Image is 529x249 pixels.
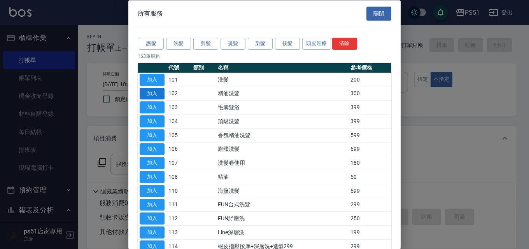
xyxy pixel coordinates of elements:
[349,142,391,156] td: 699
[166,170,191,184] td: 108
[140,101,165,113] button: 加入
[349,128,391,142] td: 599
[139,38,164,50] button: 護髮
[216,63,349,73] th: 名稱
[191,63,216,73] th: 類別
[349,114,391,128] td: 399
[216,225,349,239] td: Line深層洗
[166,114,191,128] td: 104
[349,156,391,170] td: 180
[166,87,191,101] td: 102
[140,212,165,225] button: 加入
[138,9,163,17] span: 所有服務
[216,156,349,170] td: 洗髮卷使用
[140,129,165,141] button: 加入
[349,170,391,184] td: 50
[166,38,191,50] button: 洗髮
[248,38,273,50] button: 染髮
[366,6,391,21] button: 關閉
[349,198,391,212] td: 299
[216,100,349,114] td: 毛囊髮浴
[349,225,391,239] td: 199
[166,211,191,225] td: 112
[166,225,191,239] td: 113
[349,211,391,225] td: 250
[166,100,191,114] td: 103
[166,198,191,212] td: 111
[216,170,349,184] td: 精油
[166,184,191,198] td: 110
[166,142,191,156] td: 106
[216,128,349,142] td: 香氛精油洗髮
[166,73,191,87] td: 101
[349,100,391,114] td: 399
[349,184,391,198] td: 599
[275,38,300,50] button: 接髮
[193,38,218,50] button: 剪髮
[221,38,245,50] button: 燙髮
[216,87,349,101] td: 精油洗髮
[216,198,349,212] td: FUN台式洗髮
[349,87,391,101] td: 300
[216,142,349,156] td: 旗艦洗髮
[349,63,391,73] th: 參考價格
[166,156,191,170] td: 107
[140,199,165,211] button: 加入
[140,171,165,183] button: 加入
[140,226,165,239] button: 加入
[166,63,191,73] th: 代號
[216,184,349,198] td: 海鹽洗髮
[140,73,165,85] button: 加入
[332,38,357,50] button: 清除
[140,185,165,197] button: 加入
[140,143,165,155] button: 加入
[166,128,191,142] td: 105
[140,87,165,99] button: 加入
[216,114,349,128] td: 頂級洗髮
[216,73,349,87] td: 洗髮
[138,52,391,59] p: 163 筆服務
[140,115,165,127] button: 加入
[302,38,331,50] button: 頭皮理療
[140,157,165,169] button: 加入
[216,211,349,225] td: FUN紓壓洗
[349,73,391,87] td: 200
